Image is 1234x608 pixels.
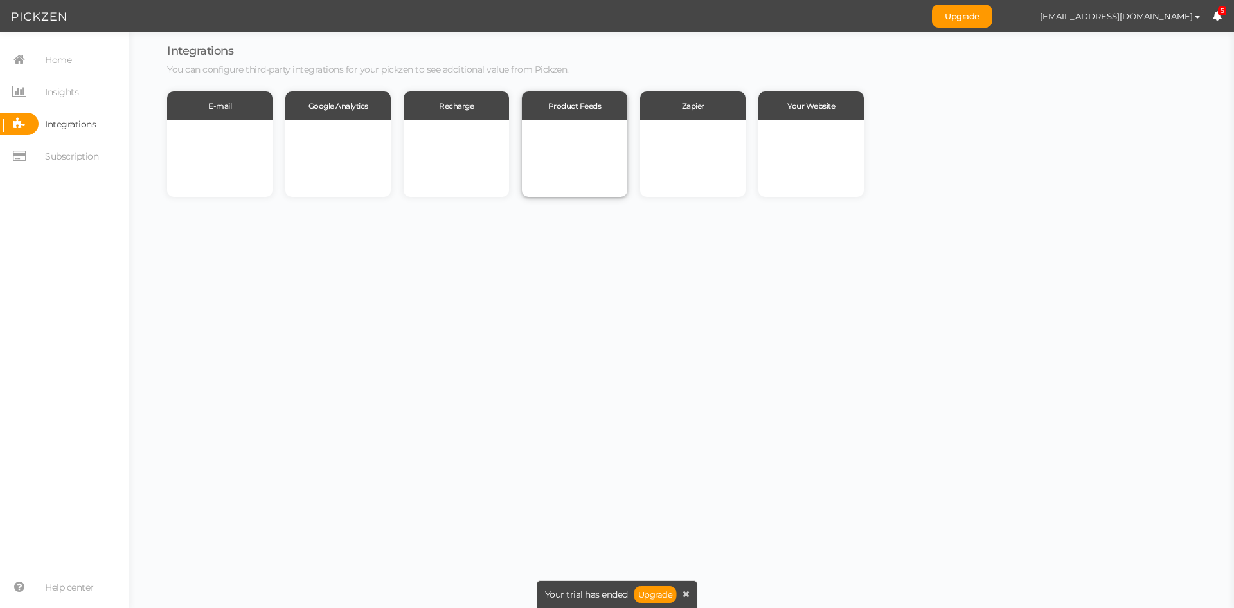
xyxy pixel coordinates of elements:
div: Zapier [640,91,746,120]
a: Upgrade [634,586,677,603]
div: E-mail [167,91,273,120]
div: Recharge [404,91,509,120]
div: Google Analytics [285,91,391,120]
span: You can configure third-party integrations for your pickzen to see additional value from Pickzen. [167,64,569,75]
span: Integrations [45,114,96,134]
span: Help center [45,577,94,598]
span: Your trial has ended [545,590,628,599]
span: Insights [45,82,78,102]
img: b3e142cb9089df8073c54e68b41907af [1005,5,1028,28]
span: Your Website [787,101,835,111]
span: 5 [1218,6,1227,16]
span: Home [45,50,71,70]
span: Product Feeds [548,101,602,111]
button: [EMAIL_ADDRESS][DOMAIN_NAME] [1028,5,1212,27]
span: Subscription [45,146,98,167]
span: Integrations [167,44,233,58]
span: [EMAIL_ADDRESS][DOMAIN_NAME] [1040,11,1193,21]
a: Upgrade [932,5,992,28]
img: Pickzen logo [12,9,66,24]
